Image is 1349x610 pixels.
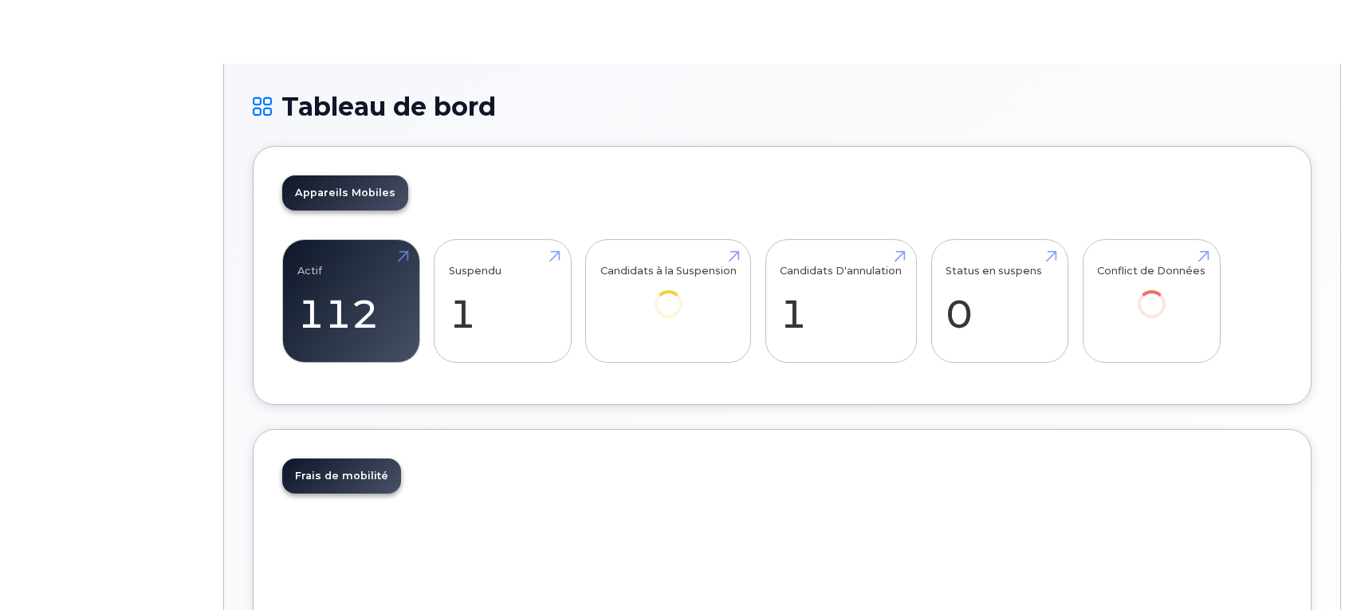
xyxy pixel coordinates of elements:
a: Candidats D'annulation 1 [780,249,902,354]
h1: Tableau de bord [253,92,1312,120]
a: Suspendu 1 [449,249,557,354]
a: Actif 112 [297,249,405,354]
a: Candidats à la Suspension [600,249,737,340]
a: Conflict de Données [1097,249,1205,340]
a: Frais de mobilité [282,458,401,494]
a: Appareils Mobiles [282,175,408,211]
a: Status en suspens 0 [946,249,1053,354]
